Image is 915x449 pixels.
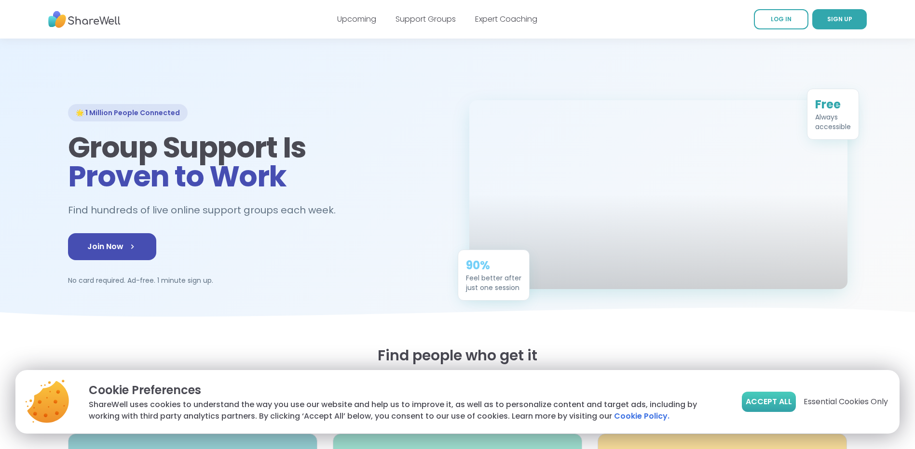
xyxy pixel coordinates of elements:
span: SIGN UP [827,15,852,23]
h2: Find hundreds of live online support groups each week. [68,202,346,218]
span: Join Now [87,241,137,252]
div: 90% [466,258,521,273]
div: 🌟 1 Million People Connected [68,104,188,121]
a: Upcoming [337,13,376,25]
div: Free [815,97,851,112]
h1: Group Support Is [68,133,446,191]
span: Essential Cookies Only [804,396,888,408]
a: SIGN UP [812,9,867,29]
a: Join Now [68,233,156,260]
img: ShareWell Nav Logo [48,6,121,33]
span: Accept All [746,396,792,408]
a: Support Groups [396,13,456,25]
p: No card required. Ad-free. 1 minute sign up. [68,276,446,285]
a: Expert Coaching [475,13,537,25]
div: Feel better after just one session [466,273,521,292]
p: Cookie Preferences [89,382,726,399]
span: Proven to Work [68,156,287,197]
a: LOG IN [754,9,808,29]
p: ShareWell uses cookies to understand the way you use our website and help us to improve it, as we... [89,399,726,422]
div: Always accessible [815,112,851,132]
span: LOG IN [771,15,792,23]
a: Cookie Policy. [614,410,669,422]
button: Accept All [742,392,796,412]
h2: Find people who get it [68,347,847,364]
